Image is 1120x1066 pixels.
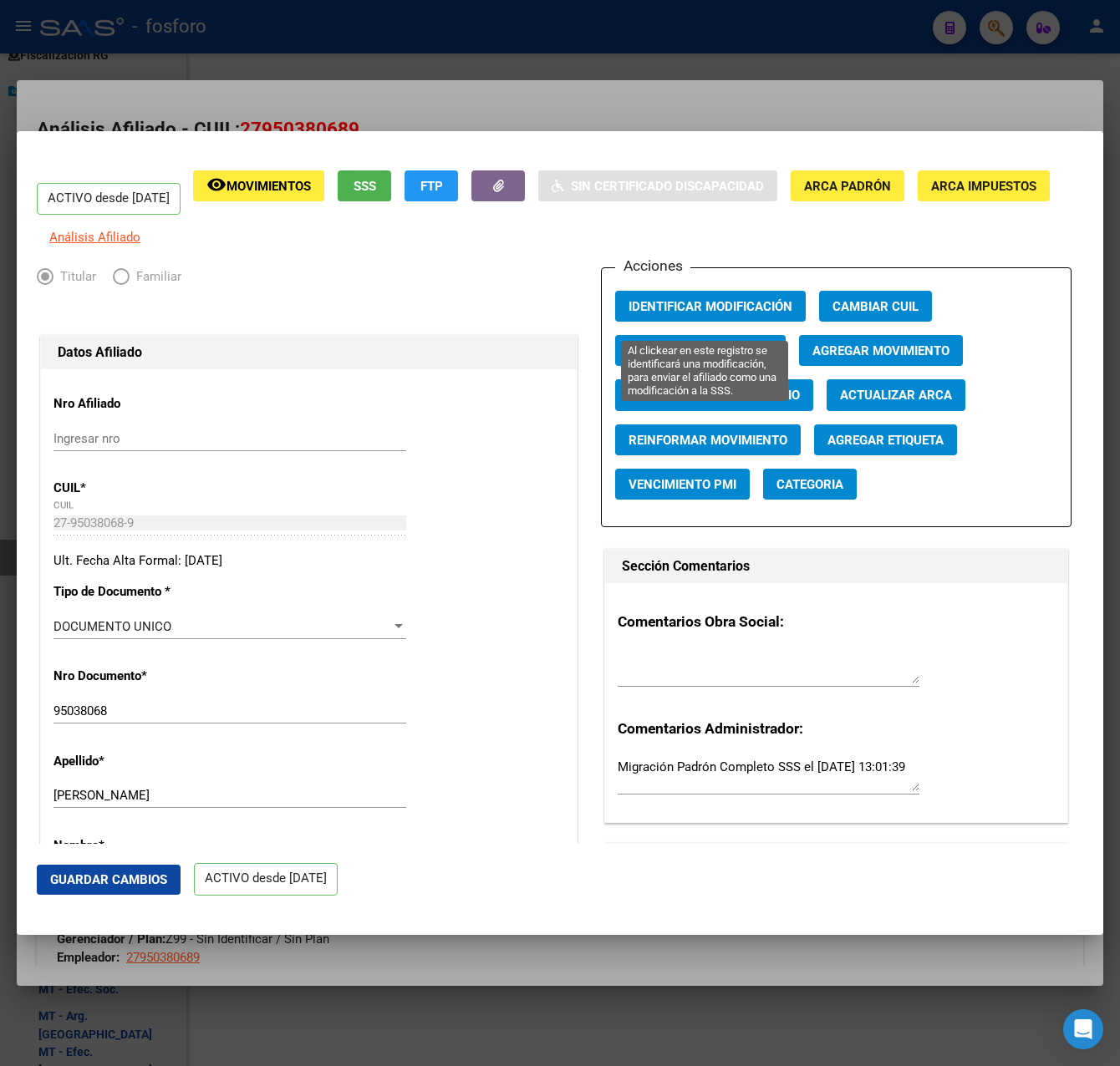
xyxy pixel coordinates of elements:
[832,299,919,314] span: Cambiar CUIL
[58,343,560,363] h1: Datos Afiliado
[615,379,813,410] button: Cambiar Tipo Beneficiario
[618,718,1055,739] h3: Comentarios Administrador:
[629,477,736,492] span: Vencimiento PMI
[37,272,198,287] mat-radio-group: Elija una opción
[338,170,391,201] button: SSS
[37,183,181,216] p: ACTIVO desde [DATE]
[193,170,324,201] button: Movimientos
[53,582,206,602] p: Tipo de Documento *
[827,379,965,410] button: Actualizar ARCA
[206,175,227,195] mat-icon: remove_red_eye
[53,394,206,414] p: Nro Afiliado
[804,179,891,194] span: ARCA Padrón
[629,433,787,448] span: Reinformar Movimiento
[812,343,949,358] span: Agregar Movimiento
[53,267,96,287] span: Titular
[53,836,206,855] p: Nombre
[53,479,206,498] p: CUIL
[819,291,932,322] button: Cambiar CUIL
[615,469,750,500] button: Vencimiento PMI
[814,424,957,455] button: Agregar Etiqueta
[571,179,764,194] span: Sin Certificado Discapacidad
[53,667,206,686] p: Nro Documento
[615,335,786,366] button: Cambiar Gerenciador
[918,170,1050,201] button: ARCA Impuestos
[194,863,338,896] p: ACTIVO desde [DATE]
[791,170,904,201] button: ARCA Padrón
[629,343,772,358] span: Cambiar Gerenciador
[49,230,140,245] span: Análisis Afiliado
[618,611,1055,632] h3: Comentarios Obra Social:
[50,872,167,887] span: Guardar Cambios
[53,619,171,634] span: DOCUMENTO UNICO
[622,556,1051,576] h1: Sección Comentarios
[354,179,376,194] span: SSS
[53,752,206,771] p: Apellido
[931,179,1036,194] span: ARCA Impuestos
[629,388,800,404] span: Cambiar Tipo Beneficiario
[615,291,806,322] button: Identificar Modificación
[776,477,843,492] span: Categoria
[827,433,944,448] span: Agregar Etiqueta
[615,255,690,277] h3: Acciones
[629,299,792,314] span: Identificar Modificación
[799,335,963,366] button: Agregar Movimiento
[420,179,443,194] span: FTP
[405,170,458,201] button: FTP
[227,179,311,194] span: Movimientos
[840,388,952,404] span: Actualizar ARCA
[1063,1009,1103,1049] div: Open Intercom Messenger
[763,469,857,500] button: Categoria
[538,170,777,201] button: Sin Certificado Discapacidad
[53,551,564,571] div: Ult. Fecha Alta Formal: [DATE]
[37,865,181,895] button: Guardar Cambios
[615,424,801,455] button: Reinformar Movimiento
[130,267,181,287] span: Familiar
